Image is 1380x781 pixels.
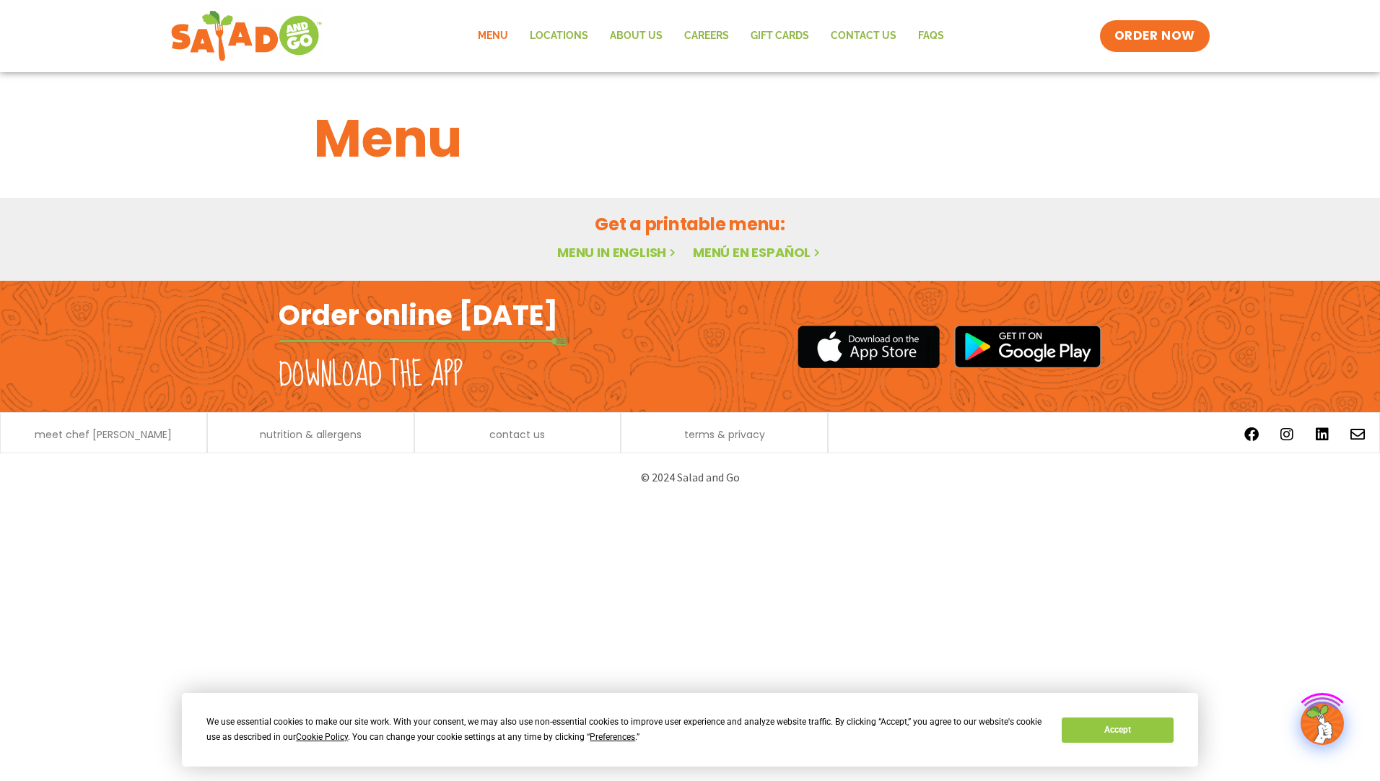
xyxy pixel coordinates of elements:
a: FAQs [907,19,955,53]
a: contact us [489,429,545,440]
a: nutrition & allergens [260,429,362,440]
img: fork [279,337,567,345]
nav: Menu [467,19,955,53]
a: meet chef [PERSON_NAME] [35,429,172,440]
h2: Order online [DATE] [279,297,558,333]
a: ORDER NOW [1100,20,1210,52]
button: Accept [1062,717,1173,743]
a: Menu [467,19,519,53]
span: Preferences [590,732,635,742]
img: google_play [954,325,1101,368]
a: terms & privacy [684,429,765,440]
div: Cookie Consent Prompt [182,693,1198,767]
span: ORDER NOW [1114,27,1195,45]
a: Menú en español [693,243,823,261]
a: GIFT CARDS [740,19,820,53]
a: Menu in English [557,243,678,261]
h1: Menu [314,100,1066,178]
a: Contact Us [820,19,907,53]
img: appstore [798,323,940,370]
a: About Us [599,19,673,53]
p: © 2024 Salad and Go [286,468,1094,487]
h2: Download the app [279,355,463,396]
a: Careers [673,19,740,53]
span: Cookie Policy [296,732,348,742]
a: Locations [519,19,599,53]
div: We use essential cookies to make our site work. With your consent, we may also use non-essential ... [206,715,1044,745]
h2: Get a printable menu: [314,211,1066,237]
img: new-SAG-logo-768×292 [170,7,323,65]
